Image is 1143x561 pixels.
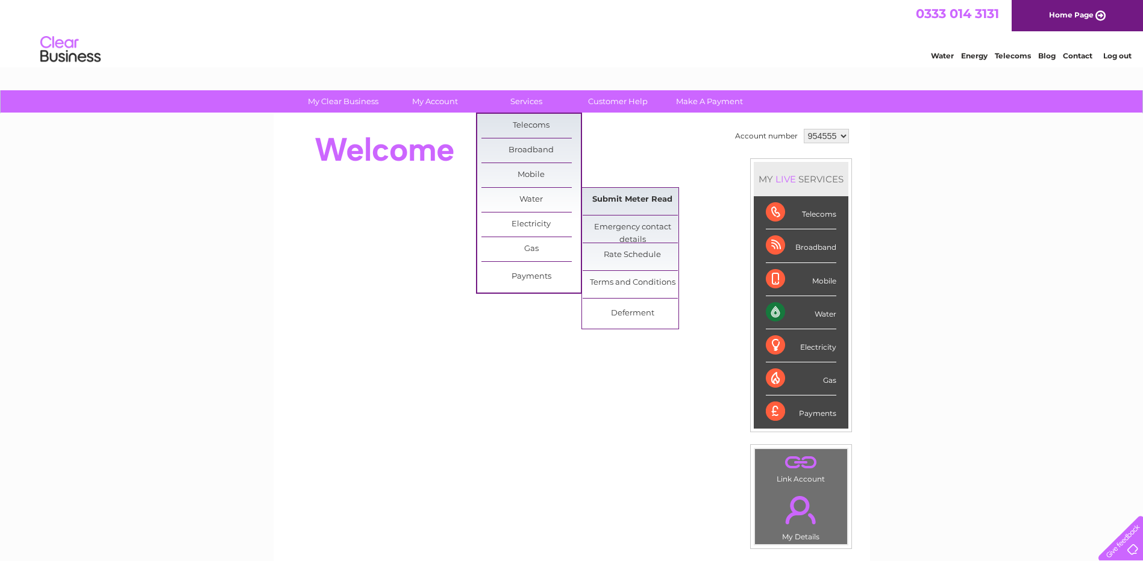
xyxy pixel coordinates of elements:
[758,452,844,473] a: .
[660,90,759,113] a: Make A Payment
[758,489,844,531] a: .
[766,196,836,229] div: Telecoms
[754,162,848,196] div: MY SERVICES
[754,486,848,545] td: My Details
[773,173,798,185] div: LIVE
[481,188,581,212] a: Water
[754,448,848,486] td: Link Account
[583,302,682,326] a: Deferment
[481,138,581,163] a: Broadband
[477,90,576,113] a: Services
[961,51,988,60] a: Energy
[766,362,836,395] div: Gas
[583,188,682,212] a: Submit Meter Read
[766,395,836,428] div: Payments
[995,51,1031,60] a: Telecoms
[732,126,801,146] td: Account number
[583,243,682,267] a: Rate Schedule
[287,7,857,58] div: Clear Business is a trading name of Verastar Limited (registered in [GEOGRAPHIC_DATA] No. 3667643...
[931,51,954,60] a: Water
[583,215,682,240] a: Emergency contact details
[583,271,682,295] a: Terms and Conditions
[481,114,581,138] a: Telecoms
[766,229,836,262] div: Broadband
[1103,51,1132,60] a: Log out
[481,237,581,261] a: Gas
[40,31,101,68] img: logo.png
[481,163,581,187] a: Mobile
[916,6,999,21] a: 0333 014 3131
[1063,51,1092,60] a: Contact
[766,329,836,362] div: Electricity
[766,263,836,296] div: Mobile
[385,90,484,113] a: My Account
[1038,51,1056,60] a: Blog
[481,212,581,237] a: Electricity
[568,90,668,113] a: Customer Help
[481,265,581,289] a: Payments
[766,296,836,329] div: Water
[293,90,393,113] a: My Clear Business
